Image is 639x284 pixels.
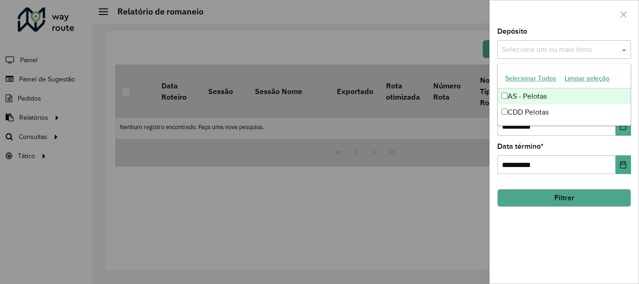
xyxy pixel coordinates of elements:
button: Selecionar Todos [501,71,560,86]
div: AS - Pelotas [498,88,631,104]
div: CDD Pelotas [498,104,631,120]
button: Choose Date [616,117,631,136]
label: Depósito [497,26,527,37]
label: Data término [497,141,544,152]
button: Choose Date [616,155,631,174]
button: Filtrar [497,189,631,207]
button: Limpar seleção [560,71,614,86]
ng-dropdown-panel: Options list [497,64,631,126]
